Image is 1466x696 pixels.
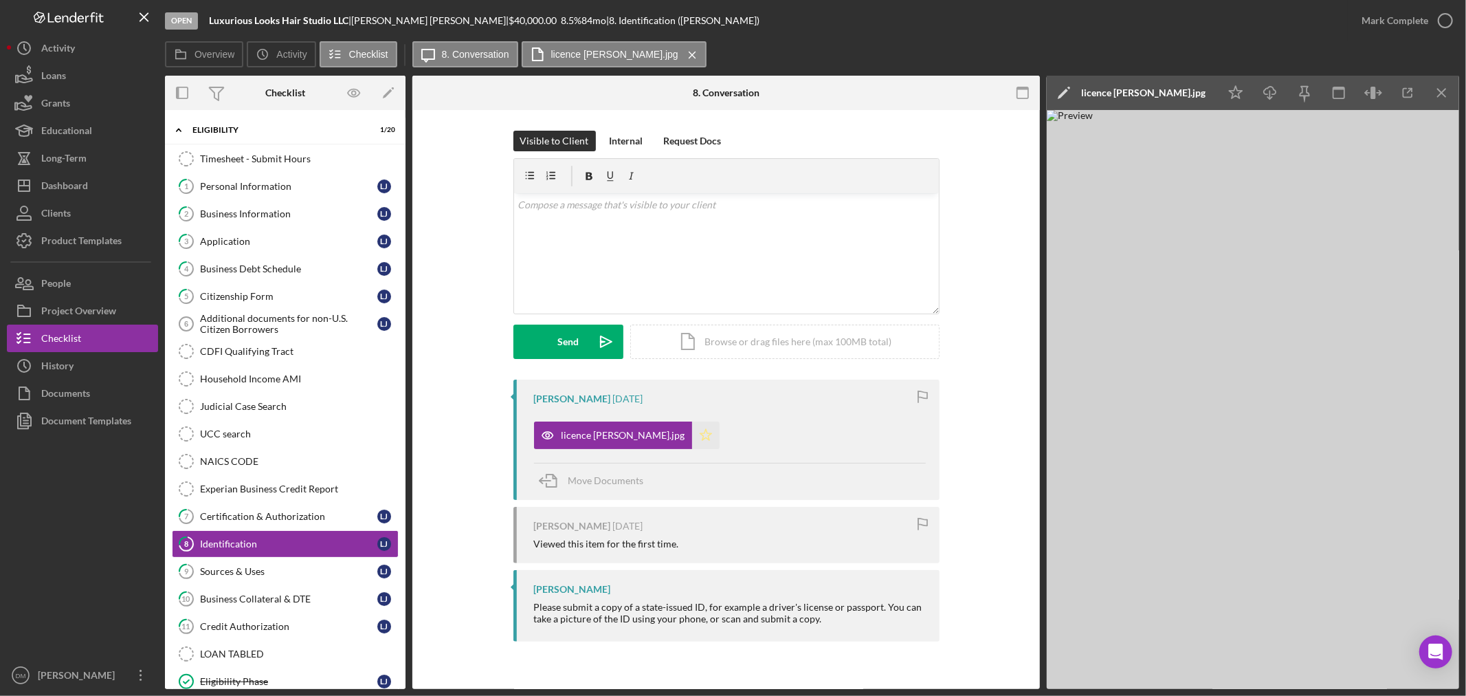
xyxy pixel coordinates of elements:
button: History [7,352,158,380]
div: LOAN TABLED [200,649,398,660]
div: NAICS CODE [200,456,398,467]
div: CDFI Qualifying Tract [200,346,398,357]
label: Checklist [349,49,388,60]
text: DM [16,672,26,679]
tspan: 11 [182,622,190,631]
button: People [7,270,158,297]
a: UCC search [172,420,399,448]
div: Business Information [200,208,377,219]
tspan: 5 [184,292,188,301]
label: 8. Conversation [442,49,509,60]
a: Documents [7,380,158,407]
label: Activity [276,49,307,60]
div: Sources & Uses [200,566,377,577]
a: 9Sources & UsesLJ [172,558,399,585]
button: licence [PERSON_NAME].jpg [534,422,720,449]
button: Clients [7,199,158,227]
div: Business Collateral & DTE [200,594,377,605]
a: 1Personal InformationLJ [172,173,399,200]
a: 3ApplicationLJ [172,228,399,255]
div: L J [377,262,391,276]
tspan: 6 [184,320,188,328]
div: Identification [200,539,377,550]
a: Eligibility PhaseLJ [172,668,399,695]
div: Checklist [265,87,305,98]
div: Open Intercom Messenger [1419,635,1452,668]
div: Business Debt Schedule [200,263,377,274]
button: Project Overview [7,297,158,325]
button: 8. Conversation [412,41,518,67]
button: Loans [7,62,158,89]
a: CDFI Qualifying Tract [172,338,399,365]
button: DM[PERSON_NAME] [7,662,158,689]
a: 5Citizenship FormLJ [172,283,399,310]
tspan: 2 [184,209,188,218]
div: Open [165,12,198,30]
button: Product Templates [7,227,158,254]
div: [PERSON_NAME] [534,393,611,404]
a: Dashboard [7,172,158,199]
div: Loans [41,62,66,93]
div: Dashboard [41,172,88,203]
button: Request Docs [657,131,729,151]
div: Checklist [41,325,81,356]
tspan: 10 [182,594,191,603]
div: Visible to Client [520,131,589,151]
div: Internal [610,131,643,151]
img: Preview [1047,110,1459,689]
div: [PERSON_NAME] [534,521,611,532]
a: Educational [7,117,158,144]
div: Clients [41,199,71,230]
button: Activity [247,41,315,67]
a: NAICS CODE [172,448,399,475]
button: Move Documents [534,464,658,498]
a: 2Business InformationLJ [172,200,399,228]
div: L J [377,317,391,331]
tspan: 7 [184,512,189,521]
div: L J [377,537,391,551]
b: Luxurious Looks Hair Studio LLC [209,14,348,26]
div: Product Templates [41,227,122,258]
button: Send [513,325,623,359]
button: Mark Complete [1348,7,1459,34]
div: Long-Term [41,144,87,175]
div: Document Templates [41,407,131,438]
time: 2025-06-17 13:30 [613,393,643,404]
div: [PERSON_NAME] [534,584,611,595]
time: 2025-06-17 13:29 [613,521,643,532]
div: Documents [41,380,90,411]
div: UCC search [200,428,398,439]
a: Experian Business Credit Report [172,475,399,503]
button: Activity [7,34,158,62]
button: Visible to Client [513,131,596,151]
div: Activity [41,34,75,65]
div: L J [377,180,391,193]
div: Additional documents for non-U.S. Citizen Borrowers [200,313,377,335]
a: 7Certification & AuthorizationLJ [172,503,399,530]
a: LOAN TABLED [172,640,399,668]
div: Timesheet - Submit Hours [200,153,398,164]
div: [PERSON_NAME] [PERSON_NAME] | [351,15,509,26]
div: licence [PERSON_NAME].jpg [562,430,685,441]
div: Mark Complete [1362,7,1428,34]
div: L J [377,565,391,578]
div: 8. Conversation [693,87,759,98]
tspan: 4 [184,264,189,273]
a: Checklist [7,325,158,352]
button: licence [PERSON_NAME].jpg [522,41,707,67]
div: | 8. Identification ([PERSON_NAME]) [606,15,759,26]
button: Checklist [320,41,397,67]
div: Grants [41,89,70,120]
button: Long-Term [7,144,158,172]
tspan: 9 [184,567,189,576]
button: Document Templates [7,407,158,435]
tspan: 3 [184,237,188,246]
button: Grants [7,89,158,117]
a: 8IdentificationLJ [172,530,399,558]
